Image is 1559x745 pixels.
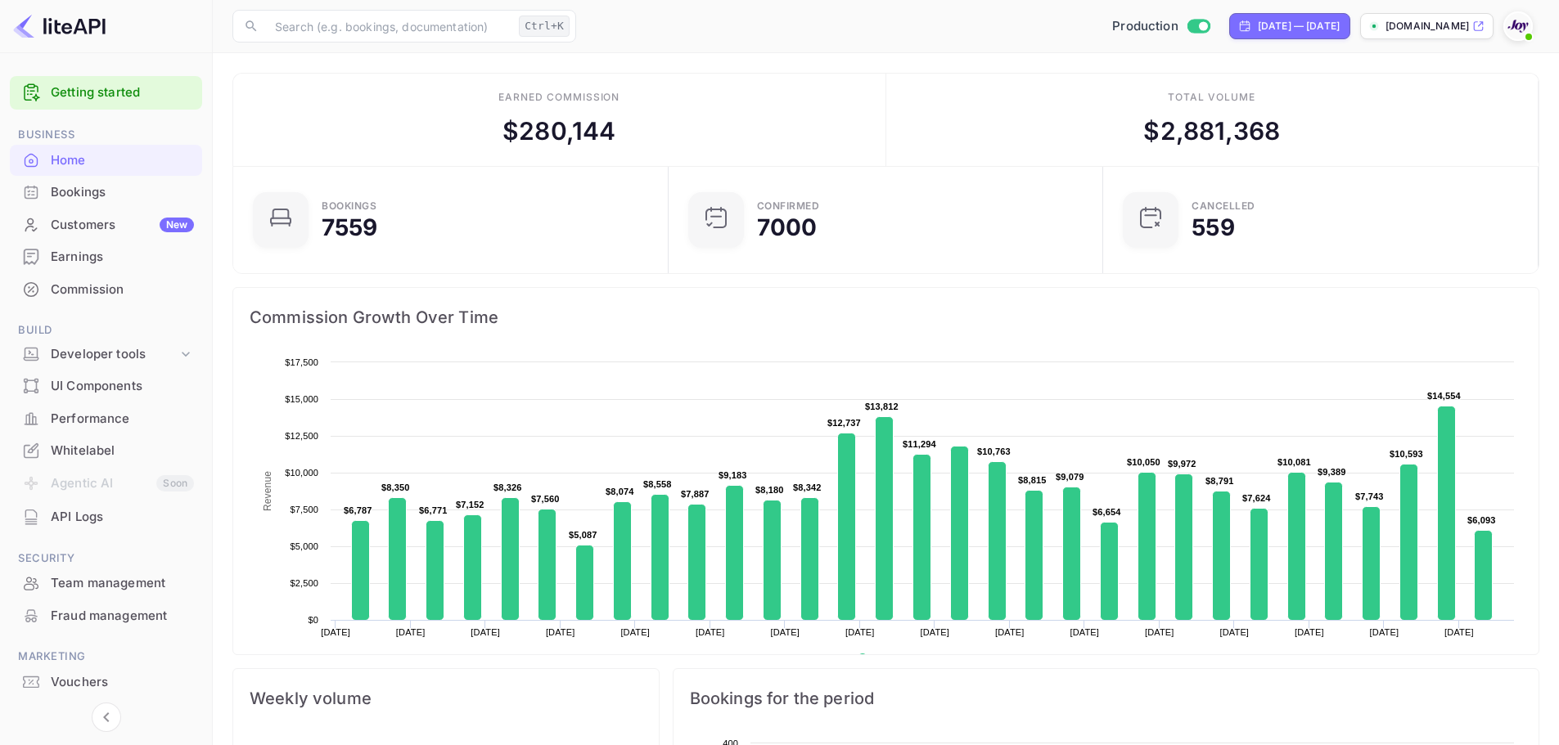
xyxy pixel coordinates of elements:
div: API Logs [10,501,202,533]
div: API Logs [51,508,194,527]
text: $8,342 [793,482,822,492]
div: Home [10,145,202,177]
text: [DATE] [770,627,800,637]
div: Commission [51,280,194,299]
text: $10,000 [285,468,318,478]
div: Fraud management [51,607,194,626]
text: [DATE] [920,627,949,637]
text: $13,812 [865,402,899,411]
div: Getting started [10,76,202,110]
text: $7,743 [1355,491,1384,501]
a: Bookings [10,177,202,207]
div: Earnings [10,241,202,273]
text: [DATE] [1070,627,1100,637]
img: LiteAPI logo [13,13,106,39]
div: $ 2,881,368 [1143,113,1280,150]
span: Weekly volume [250,685,642,711]
text: $8,815 [1018,475,1047,485]
a: Commission [10,274,202,304]
div: Developer tools [51,345,178,364]
a: Home [10,145,202,175]
text: [DATE] [696,627,725,637]
text: [DATE] [321,627,350,637]
div: Confirmed [757,201,820,211]
text: $5,000 [290,541,318,551]
a: Whitelabel [10,435,202,465]
text: [DATE] [1220,627,1250,637]
a: API Logs [10,501,202,532]
div: CANCELLED [1192,201,1255,211]
text: $6,093 [1467,515,1496,525]
text: $8,791 [1205,476,1234,486]
a: CustomersNew [10,209,202,240]
div: CustomersNew [10,209,202,241]
text: $9,183 [719,470,747,480]
text: $8,074 [606,487,634,496]
text: [DATE] [1444,627,1474,637]
text: $9,972 [1168,459,1196,469]
div: 559 [1192,216,1234,239]
img: With Joy [1505,13,1531,39]
text: $5,087 [569,530,597,540]
text: $8,350 [381,482,410,492]
text: [DATE] [546,627,575,637]
text: [DATE] [620,627,650,637]
text: $9,389 [1318,467,1346,477]
text: $10,593 [1390,449,1423,459]
a: UI Components [10,370,202,401]
div: Click to change the date range period [1229,13,1350,39]
text: $10,081 [1277,457,1311,467]
text: [DATE] [1370,627,1399,637]
text: $17,500 [285,357,318,367]
div: Bookings [51,183,194,202]
text: Revenue [262,471,273,511]
span: Production [1112,17,1178,36]
div: Vouchers [10,666,202,698]
div: Customers [51,216,194,235]
div: Team management [10,568,202,599]
a: Fraud management [10,600,202,631]
span: Marketing [10,648,202,666]
div: Earned commission [498,90,620,105]
input: Search (e.g. bookings, documentation) [265,10,512,43]
text: $9,079 [1056,472,1084,482]
div: $ 280,144 [502,113,615,150]
div: Bookings [10,177,202,209]
div: Earnings [51,248,194,267]
div: Commission [10,274,202,306]
text: $7,500 [290,505,318,514]
text: [DATE] [1145,627,1174,637]
div: Vouchers [51,673,194,692]
text: $6,771 [419,505,448,515]
text: $7,152 [456,500,484,509]
text: [DATE] [995,627,1025,637]
a: Vouchers [10,666,202,697]
text: $14,554 [1427,391,1462,401]
div: UI Components [10,370,202,402]
text: $8,558 [643,479,672,489]
div: Switch to Sandbox mode [1106,17,1216,36]
text: $10,050 [1127,457,1160,467]
text: Revenue [873,653,915,665]
div: Performance [10,403,202,435]
text: $8,326 [493,482,522,492]
div: 7559 [322,216,378,239]
text: [DATE] [845,627,875,637]
span: Commission Growth Over Time [250,304,1522,330]
div: Whitelabel [10,435,202,467]
text: [DATE] [471,627,500,637]
div: Ctrl+K [519,16,570,37]
text: $6,787 [344,505,372,515]
a: Earnings [10,241,202,272]
text: $12,500 [285,431,318,441]
span: Business [10,126,202,144]
a: Getting started [51,83,194,102]
text: $7,887 [681,489,710,499]
text: $12,737 [827,418,861,428]
div: Home [51,151,194,170]
div: Bookings [322,201,376,211]
a: Team management [10,568,202,598]
div: Performance [51,410,194,429]
span: Security [10,550,202,568]
div: Team management [51,574,194,593]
